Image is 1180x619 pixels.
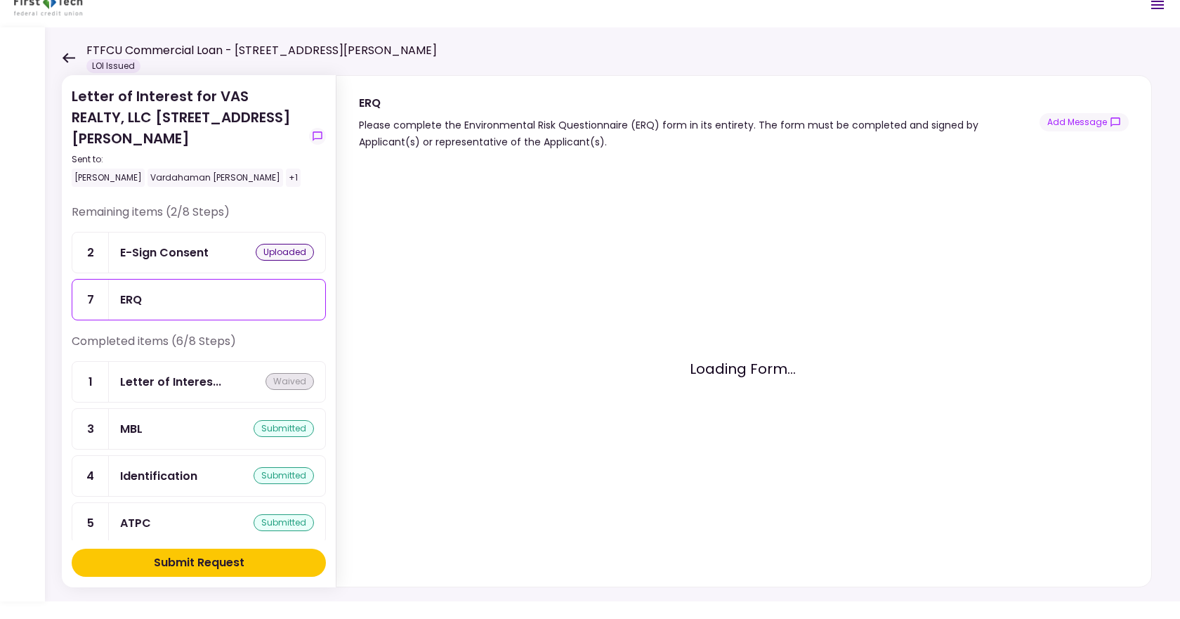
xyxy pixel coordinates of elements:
div: submitted [254,420,314,437]
div: MBL [120,420,143,438]
a: 7ERQ [72,279,326,320]
a: 5ATPCsubmitted [72,502,326,544]
div: LOI Issued [86,59,140,73]
div: Identification [120,467,197,485]
h1: FTFCU Commercial Loan - [STREET_ADDRESS][PERSON_NAME] [86,42,437,59]
div: ERQ [120,291,142,308]
div: submitted [254,467,314,484]
div: Letter of Interest for VAS REALTY, LLC [STREET_ADDRESS][PERSON_NAME] [72,86,303,187]
div: [PERSON_NAME] [72,169,145,187]
a: 2E-Sign Consentuploaded [72,232,326,273]
div: Letter of Interest [120,373,221,391]
div: Remaining items (2/8 Steps) [72,204,326,232]
div: uploaded [256,244,314,261]
div: E-Sign Consent [120,244,209,261]
div: Completed items (6/8 Steps) [72,333,326,361]
div: ERQ [359,94,1040,112]
button: show-messages [1040,113,1129,131]
div: 7 [72,280,109,320]
div: Sent to: [72,153,303,166]
div: Please complete the Environmental Risk Questionnaire (ERQ) form in its entirety. The form must be... [359,117,1040,150]
div: Loading Form... [359,173,1126,564]
button: Submit Request [72,549,326,577]
div: 5 [72,503,109,543]
div: 3 [72,409,109,449]
div: Submit Request [154,554,244,571]
div: Vardahaman [PERSON_NAME] [147,169,283,187]
div: 4 [72,456,109,496]
div: submitted [254,514,314,531]
div: +1 [286,169,301,187]
a: 3MBLsubmitted [72,408,326,450]
a: 1Letter of Interestwaived [72,361,326,403]
div: 2 [72,233,109,273]
div: 1 [72,362,109,402]
div: ATPC [120,514,151,532]
div: waived [265,373,314,390]
div: ERQPlease complete the Environmental Risk Questionnaire (ERQ) form in its entirety. The form must... [336,75,1152,587]
button: show-messages [309,128,326,145]
a: 4Identificationsubmitted [72,455,326,497]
